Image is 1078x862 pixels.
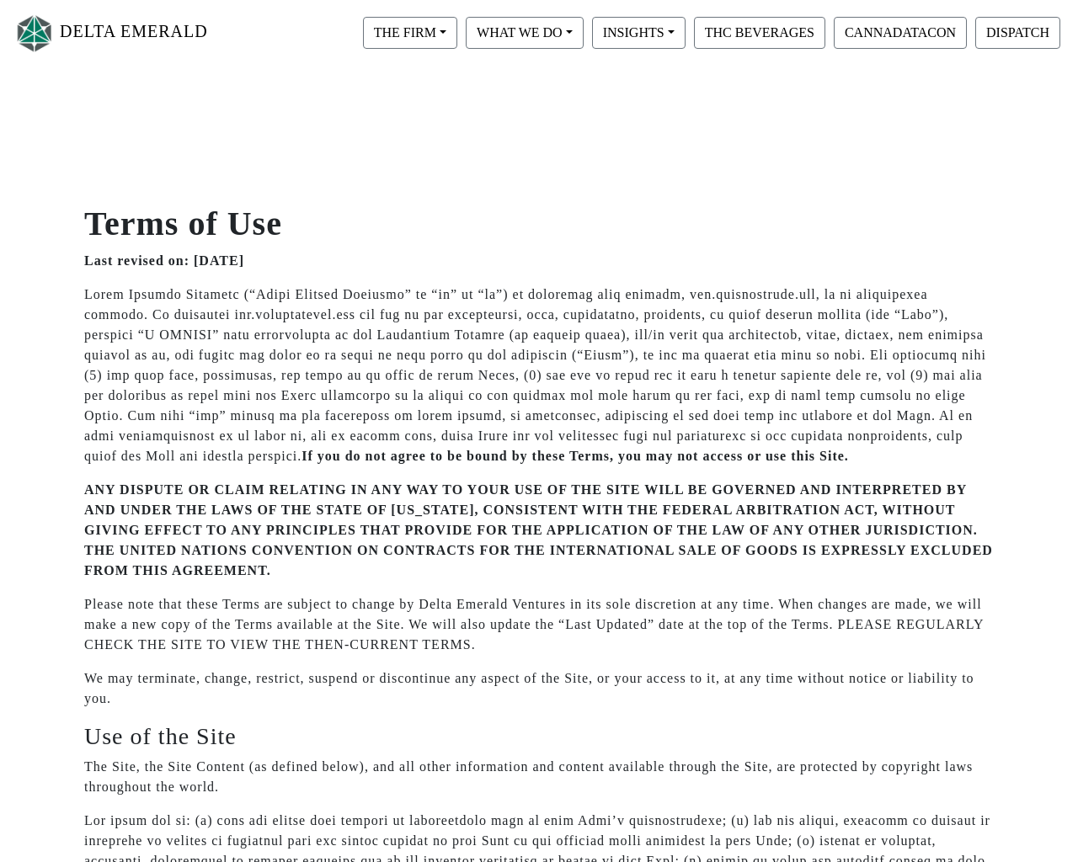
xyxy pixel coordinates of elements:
a: DELTA EMERALD [13,7,208,60]
img: Logo [13,11,56,56]
strong: Last revised on: [DATE] [84,253,244,268]
button: THE FIRM [363,17,457,49]
button: INSIGHTS [592,17,686,49]
strong: ANY DISPUTE OR CLAIM RELATING IN ANY WAY TO YOUR USE OF THE SITE WILL BE GOVERNED AND INTERPRETED... [84,482,993,577]
p: The Site, the Site Content (as defined below), and all other information and content available th... [84,757,994,797]
a: THC BEVERAGES [690,24,830,39]
strong: If you do not agree to be bound by these Terms, you may not access or use this Site. [302,449,849,463]
p: We may terminate, change, restrict, suspend or discontinue any aspect of the Site, or your access... [84,668,994,709]
button: THC BEVERAGES [694,17,825,49]
button: CANNADATACON [834,17,967,49]
p: Please note that these Terms are subject to change by Delta Emerald Ventures in its sole discreti... [84,594,994,655]
a: DISPATCH [971,24,1065,39]
p: Lorem Ipsumdo Sitametc (“Adipi Elitsed Doeiusmo” te “in” ut “la”) et doloremag aliq enimadm, ven.... [84,285,994,466]
button: WHAT WE DO [466,17,584,49]
button: DISPATCH [975,17,1060,49]
strong: Terms of Use [84,205,282,242]
a: CANNADATACON [830,24,971,39]
h3: Use of the Site [84,722,994,751]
